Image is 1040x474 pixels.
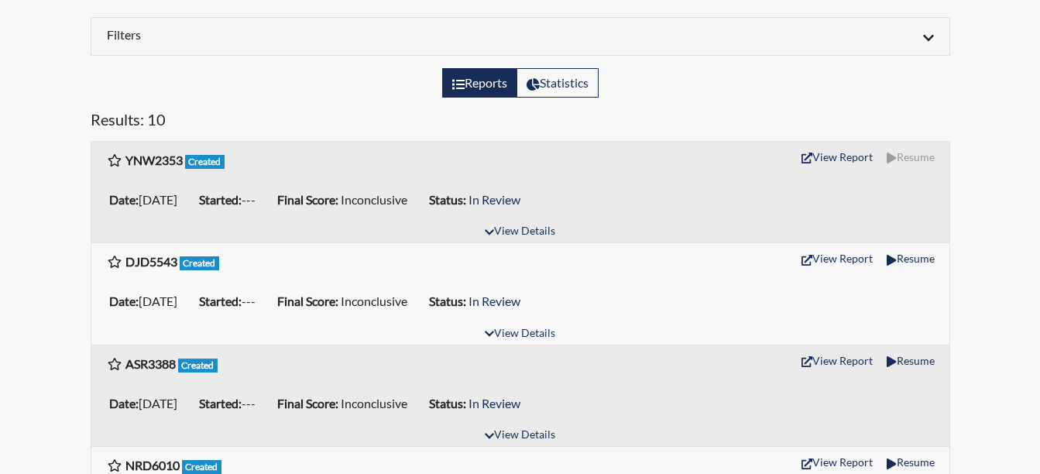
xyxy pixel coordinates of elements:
button: Resume [880,349,941,373]
b: NRD6010 [125,458,180,472]
b: Final Score: [277,396,338,410]
b: Status: [429,396,466,410]
button: View Details [478,222,562,242]
li: [DATE] [103,187,193,212]
b: Status: [429,192,466,207]
button: Resume [880,246,941,270]
li: --- [193,289,271,314]
b: Started: [199,294,242,308]
li: --- [193,187,271,212]
li: [DATE] [103,289,193,314]
b: Date: [109,294,139,308]
span: Inconclusive [341,294,407,308]
h6: Filters [107,27,509,42]
div: Click to expand/collapse filters [95,27,946,46]
span: Inconclusive [341,192,407,207]
h5: Results: 10 [91,110,950,135]
span: Created [182,460,222,474]
b: ASR3388 [125,356,176,371]
span: Created [180,256,220,270]
label: View statistics about completed interviews [517,68,599,98]
span: In Review [469,192,520,207]
b: Date: [109,396,139,410]
span: Created [185,155,225,169]
li: --- [193,391,271,416]
button: Resume [880,450,941,474]
b: Date: [109,192,139,207]
b: Final Score: [277,192,338,207]
b: YNW2353 [125,153,183,167]
b: DJD5543 [125,254,177,269]
button: View Report [795,450,880,474]
span: In Review [469,294,520,308]
b: Started: [199,192,242,207]
button: View Details [478,425,562,446]
label: View the list of reports [442,68,517,98]
span: Created [178,359,218,373]
button: View Report [795,246,880,270]
b: Status: [429,294,466,308]
span: In Review [469,396,520,410]
span: Inconclusive [341,396,407,410]
button: View Report [795,145,880,169]
b: Started: [199,396,242,410]
li: [DATE] [103,391,193,416]
b: Final Score: [277,294,338,308]
button: View Details [478,324,562,345]
button: View Report [795,349,880,373]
